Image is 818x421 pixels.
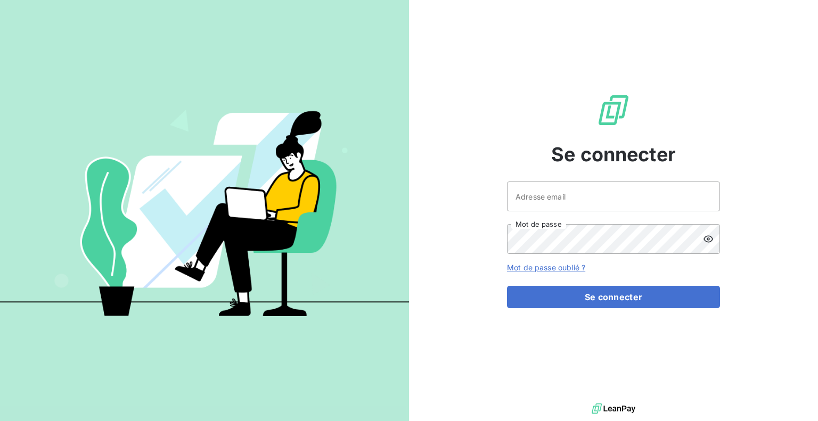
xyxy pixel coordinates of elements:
[551,140,676,169] span: Se connecter
[507,263,585,272] a: Mot de passe oublié ?
[507,286,720,308] button: Se connecter
[596,93,631,127] img: Logo LeanPay
[507,181,720,211] input: placeholder
[592,401,635,417] img: logo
